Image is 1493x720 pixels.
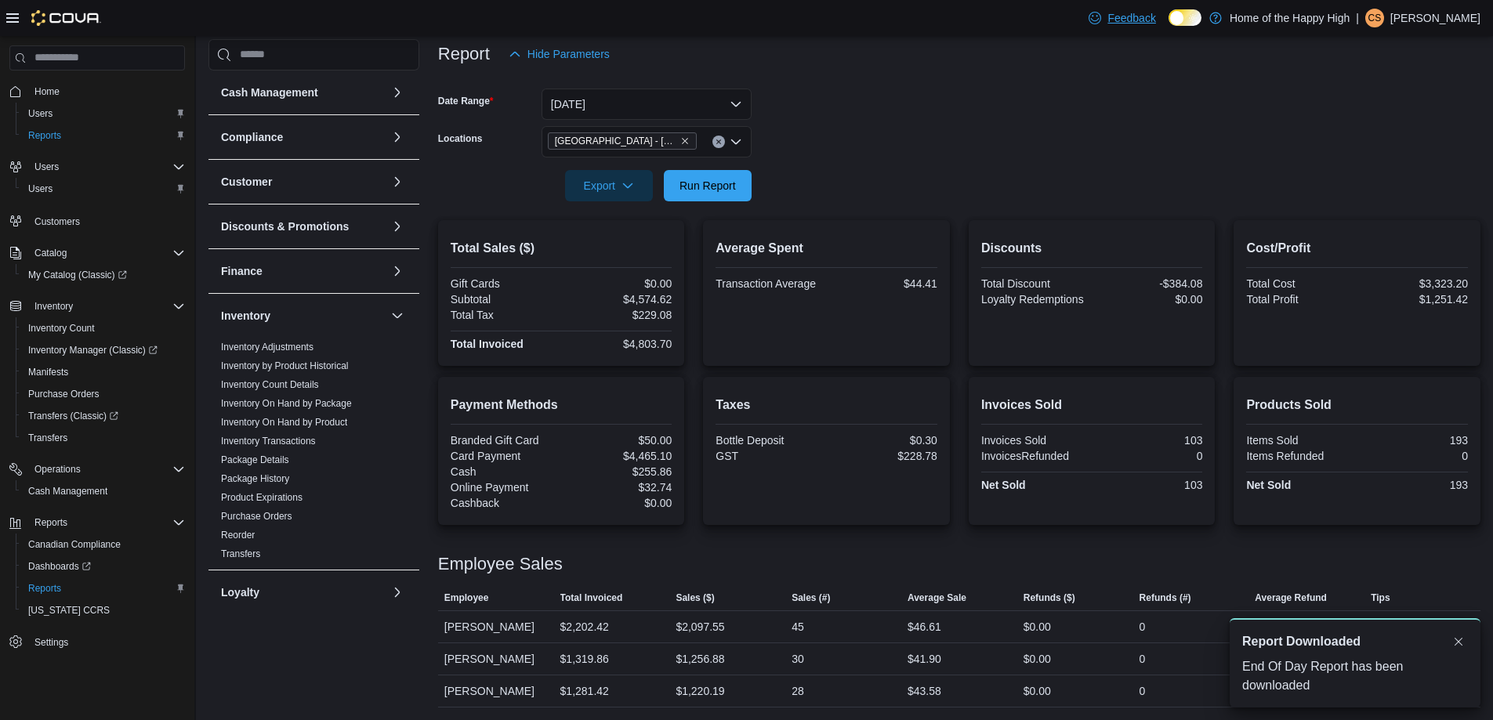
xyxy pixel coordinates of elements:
[28,560,91,573] span: Dashboards
[564,465,672,478] div: $255.86
[451,239,672,258] h2: Total Sales ($)
[28,485,107,497] span: Cash Management
[388,583,407,602] button: Loyalty
[1095,434,1202,447] div: 103
[221,472,289,485] span: Package History
[22,179,185,198] span: Users
[22,179,59,198] a: Users
[16,405,191,427] a: Transfers (Classic)
[16,264,191,286] a: My Catalog (Classic)
[16,577,191,599] button: Reports
[28,632,185,652] span: Settings
[28,129,61,142] span: Reports
[221,174,385,190] button: Customer
[31,10,101,26] img: Cova
[28,157,65,176] button: Users
[221,174,272,190] h3: Customer
[221,219,385,234] button: Discounts & Promotions
[22,104,59,123] a: Users
[221,360,349,371] a: Inventory by Product Historical
[908,617,941,636] div: $46.61
[1390,9,1480,27] p: [PERSON_NAME]
[981,450,1089,462] div: InvoicesRefunded
[3,242,191,264] button: Catalog
[221,511,292,522] a: Purchase Orders
[830,434,937,447] div: $0.30
[22,104,185,123] span: Users
[221,584,259,600] h3: Loyalty
[560,682,609,700] div: $1,281.42
[22,579,67,598] a: Reports
[16,103,191,125] button: Users
[908,649,941,668] div: $41.90
[1140,682,1146,700] div: 0
[1246,293,1353,306] div: Total Profit
[34,463,81,476] span: Operations
[221,529,255,541] span: Reorder
[664,170,752,201] button: Run Report
[1242,632,1468,651] div: Notification
[22,341,164,360] a: Inventory Manager (Classic)
[28,604,110,617] span: [US_STATE] CCRS
[564,481,672,494] div: $32.74
[221,378,319,391] span: Inventory Count Details
[28,538,121,551] span: Canadian Compliance
[22,126,185,145] span: Reports
[451,465,558,478] div: Cash
[1107,10,1155,26] span: Feedback
[221,584,385,600] button: Loyalty
[527,46,610,62] span: Hide Parameters
[1024,649,1051,668] div: $0.00
[564,497,672,509] div: $0.00
[830,277,937,290] div: $44.41
[716,239,937,258] h2: Average Spent
[28,269,127,281] span: My Catalog (Classic)
[221,308,385,324] button: Inventory
[981,434,1089,447] div: Invoices Sold
[28,157,185,176] span: Users
[1024,682,1051,700] div: $0.00
[208,338,419,570] div: Inventory
[792,682,804,700] div: 28
[792,592,830,604] span: Sales (#)
[1371,592,1390,604] span: Tips
[34,215,80,228] span: Customers
[28,82,66,101] a: Home
[1169,9,1201,26] input: Dark Mode
[34,636,68,649] span: Settings
[28,432,67,444] span: Transfers
[1024,592,1075,604] span: Refunds ($)
[451,481,558,494] div: Online Payment
[555,133,677,149] span: [GEOGRAPHIC_DATA] - [PERSON_NAME][GEOGRAPHIC_DATA] - Fire & Flower
[22,407,125,425] a: Transfers (Classic)
[1140,649,1146,668] div: 0
[1095,293,1202,306] div: $0.00
[1095,277,1202,290] div: -$384.08
[716,396,937,414] h2: Taxes
[1242,657,1468,695] div: End Of Day Report has been downloaded
[221,548,260,559] a: Transfers
[451,293,558,306] div: Subtotal
[221,530,255,541] a: Reorder
[1024,617,1051,636] div: $0.00
[1246,450,1353,462] div: Items Refunded
[28,212,86,231] a: Customers
[560,592,623,604] span: Total Invoiced
[676,649,724,668] div: $1,256.88
[34,247,67,259] span: Catalog
[1242,632,1361,651] span: Report Downloaded
[34,300,73,313] span: Inventory
[221,360,349,372] span: Inventory by Product Historical
[1255,592,1327,604] span: Average Refund
[22,429,185,447] span: Transfers
[221,219,349,234] h3: Discounts & Promotions
[564,338,672,350] div: $4,803.70
[1246,396,1468,414] h2: Products Sold
[221,398,352,409] a: Inventory On Hand by Package
[574,170,643,201] span: Export
[981,277,1089,290] div: Total Discount
[1361,277,1468,290] div: $3,323.20
[388,172,407,191] button: Customer
[981,293,1089,306] div: Loyalty Redemptions
[438,611,554,642] div: [PERSON_NAME]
